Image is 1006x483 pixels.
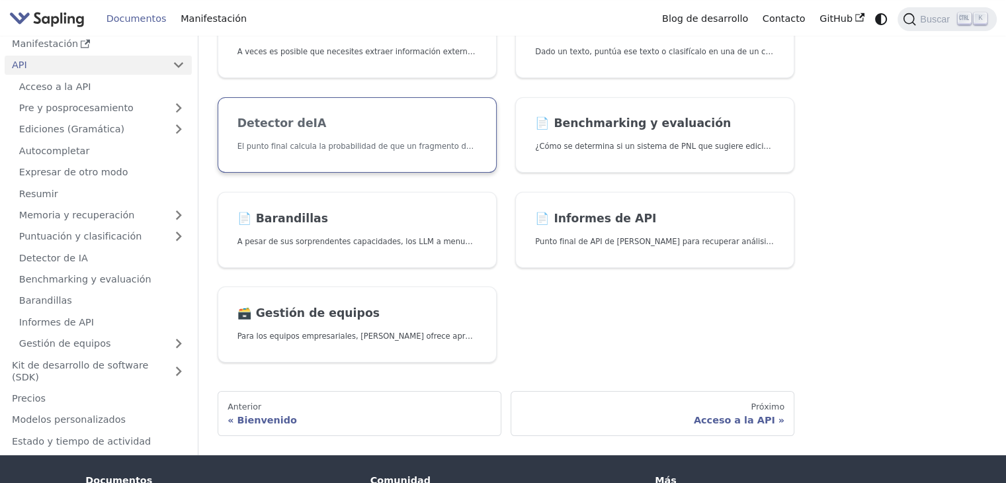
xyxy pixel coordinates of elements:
[12,393,46,404] font: Precios
[19,103,134,113] font: Pre y posprocesamiento
[12,334,192,353] a: Gestión de equipos
[535,212,550,225] font: 📄️
[12,206,192,225] a: Memoria y recuperación
[554,116,731,130] font: Benchmarking y evaluación
[237,237,650,246] font: A pesar de sus sorprendentes capacidades, los LLM a menudo pueden comportarse de manera no deseada.
[19,296,72,306] font: Barandillas
[755,9,812,29] a: Contacto
[515,2,794,78] a: 🗃️ Puntuación y clasificaciónDado un texto, puntúa ese texto o clasifícalo en una de un conjunto ...
[12,436,151,447] font: Estado y tiempo de actividad
[5,34,192,54] a: Manifestación
[237,116,314,130] font: Detector de
[237,306,477,321] h2: Gestión de equipos
[694,415,775,425] font: Acceso a la API
[256,306,380,320] font: Gestión de equipos
[12,248,192,267] a: Detector de IA
[763,13,806,24] font: Contacto
[9,9,85,28] img: Sapling.ai
[218,391,795,436] nav: Páginas de documentos
[19,124,124,135] font: Ediciones (Gramática)
[12,60,27,70] font: API
[12,414,126,425] font: Modelos personalizados
[237,415,297,425] font: Bienvenido
[218,286,497,363] a: 🗃️ Gestión de equiposPara los equipos empresariales, [PERSON_NAME] ofrece aprovisionamiento y ges...
[19,189,58,199] font: Resumir
[256,212,328,225] font: Barandillas
[554,212,656,225] font: Informes de API
[535,140,775,153] p: ¿Cómo se determina si un sistema de PNL que sugiere ediciones?
[106,13,167,24] font: Documentos
[974,13,987,24] kbd: K
[237,330,477,343] p: Para los equipos empresariales, Sapling ofrece aprovisionamiento y gestión programática de equipos.
[819,13,853,24] font: GitHub
[12,99,192,118] a: Pre y posprocesamiento
[19,317,94,328] font: Informes de API
[535,47,913,56] font: Dado un texto, puntúa ese texto o clasifícalo en una de un conjunto de categorías preestablecidas.
[515,192,794,268] a: 📄️ Informes de APIPunto final de API de [PERSON_NAME] para recuperar análisis de uso de API.
[535,116,775,131] h2: Benchmarking y evaluación
[12,360,148,382] font: Kit de desarrollo de software (SDK)
[19,146,90,156] font: Autocompletar
[535,212,775,226] h2: Informes de API
[19,81,91,92] font: Acceso a la API
[12,291,192,310] a: Barandillas
[12,313,192,332] a: Informes de API
[218,391,501,436] a: AnteriorBienvenido
[535,237,827,246] font: Punto final de API de [PERSON_NAME] para recuperar análisis de uso de API.
[181,13,247,24] font: Manifestación
[237,46,477,58] p: A veces es posible que necesites extraer información externa que no se ajusta al tamaño del conte...
[751,402,784,412] font: Próximo
[228,402,261,412] font: Anterior
[535,142,786,151] font: ¿Cómo se determina si un sistema de PNL que sugiere ediciones?
[237,116,477,131] h2: Detector de IA
[218,192,497,268] a: 📄️ BarandillasA pesar de sus sorprendentes capacidades, los LLM a menudo pueden comportarse de ma...
[5,355,165,386] a: Kit de desarrollo de software (SDK)
[99,9,173,29] a: Documentos
[314,116,327,130] font: IA
[662,13,748,24] font: Blog de desarrollo
[872,9,891,28] button: Cambiar entre modo oscuro y claro (actualmente modo sistema)
[535,116,550,130] font: 📄️
[535,236,775,248] p: Punto final de API de Sapling para recuperar análisis de uso de API.
[19,167,128,177] font: Expresar de otro modo
[237,47,883,56] font: A veces es posible que necesites extraer información externa que no se ajusta al tamaño del conte...
[237,140,477,153] p: El punto final calcula la probabilidad de que un fragmento de texto sea generado por IA.
[898,7,996,31] button: Buscar (Ctrl+K)
[5,56,165,75] a: API
[12,227,192,246] a: Puntuación y clasificación
[920,14,950,24] font: Buscar
[535,46,775,58] p: Dado un texto, puntúa ese texto o clasifícalo en una de un conjunto de categorías preestablecidas.
[5,410,192,429] a: Modelos personalizados
[19,253,88,263] font: Detector de IA
[9,9,89,28] a: Sapling.ai
[218,2,497,78] a: 🗃️ Memoria y recuperaciónA veces es posible que necesites extraer información externa que no se a...
[511,391,794,436] a: PróximoAcceso a la API
[237,306,252,320] font: 🗃️
[19,210,135,220] font: Memoria y recuperación
[19,274,151,285] font: Benchmarking y evaluación
[5,389,192,408] a: Precios
[19,231,142,241] font: Puntuación y clasificación
[5,431,192,451] a: Estado y tiempo de actividad
[237,236,477,248] p: A pesar de sus sorprendentes capacidades, los LLM a menudo pueden comportarse de manera no deseada.
[237,212,477,226] h2: Barandillas
[515,97,794,173] a: 📄️ Benchmarking y evaluación¿Cómo se determina si un sistema de PNL que sugiere ediciones?
[165,56,192,75] button: Contraer la categoría 'API' de la barra lateral
[655,9,755,29] a: Blog de desarrollo
[12,38,78,49] font: Manifestación
[237,142,575,151] font: El punto final calcula la probabilidad de que un fragmento de texto sea generado por IA.
[12,77,192,96] a: Acceso a la API
[12,142,192,161] a: Autocompletar
[12,270,192,289] a: Benchmarking y evaluación
[237,212,252,225] font: 📄️
[165,355,192,386] button: Expandir la categoría de la barra lateral 'SDK'
[237,331,661,341] font: Para los equipos empresariales, [PERSON_NAME] ofrece aprovisionamiento y gestión programática de ...
[218,97,497,173] a: Detector deIAEl punto final calcula la probabilidad de que un fragmento de texto sea generado por...
[12,163,192,182] a: Expresar de otro modo
[173,9,254,29] a: Manifestación
[19,338,111,349] font: Gestión de equipos
[812,9,871,29] a: GitHub
[12,184,192,203] a: Resumir
[12,120,192,139] a: Ediciones (Gramática)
